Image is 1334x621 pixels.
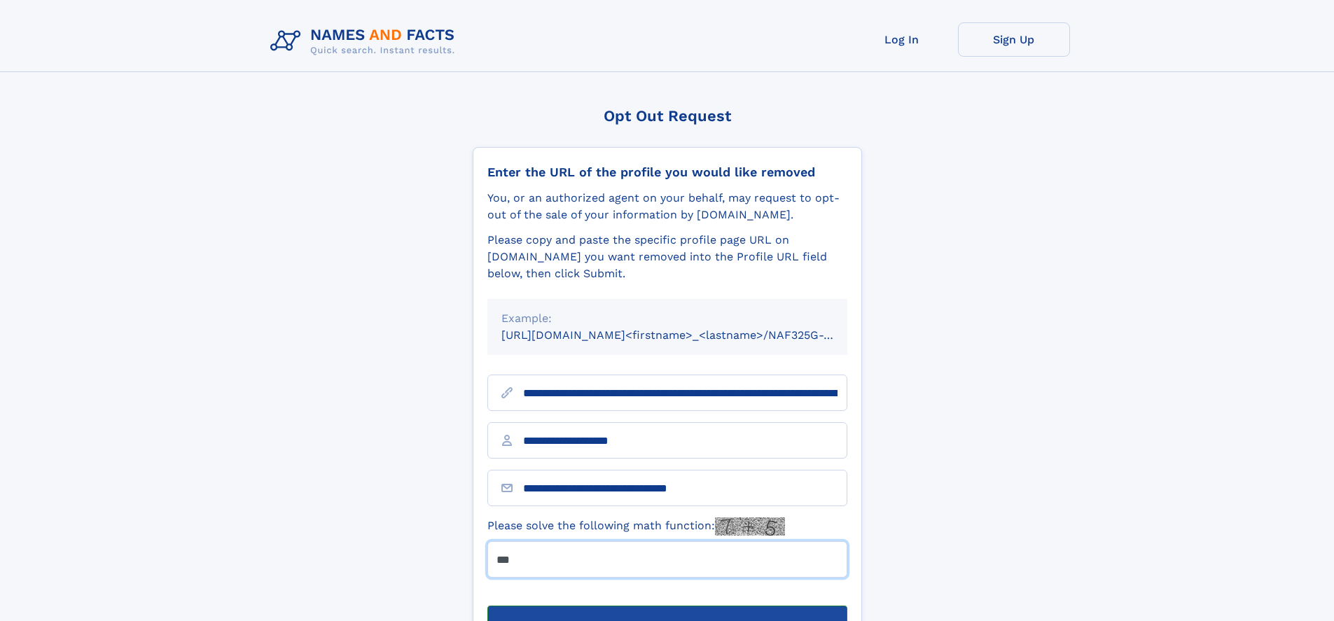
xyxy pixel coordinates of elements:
[473,107,862,125] div: Opt Out Request
[487,232,847,282] div: Please copy and paste the specific profile page URL on [DOMAIN_NAME] you want removed into the Pr...
[487,517,785,536] label: Please solve the following math function:
[501,328,874,342] small: [URL][DOMAIN_NAME]<firstname>_<lastname>/NAF325G-xxxxxxxx
[487,190,847,223] div: You, or an authorized agent on your behalf, may request to opt-out of the sale of your informatio...
[846,22,958,57] a: Log In
[501,310,833,327] div: Example:
[487,165,847,180] div: Enter the URL of the profile you would like removed
[958,22,1070,57] a: Sign Up
[265,22,466,60] img: Logo Names and Facts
